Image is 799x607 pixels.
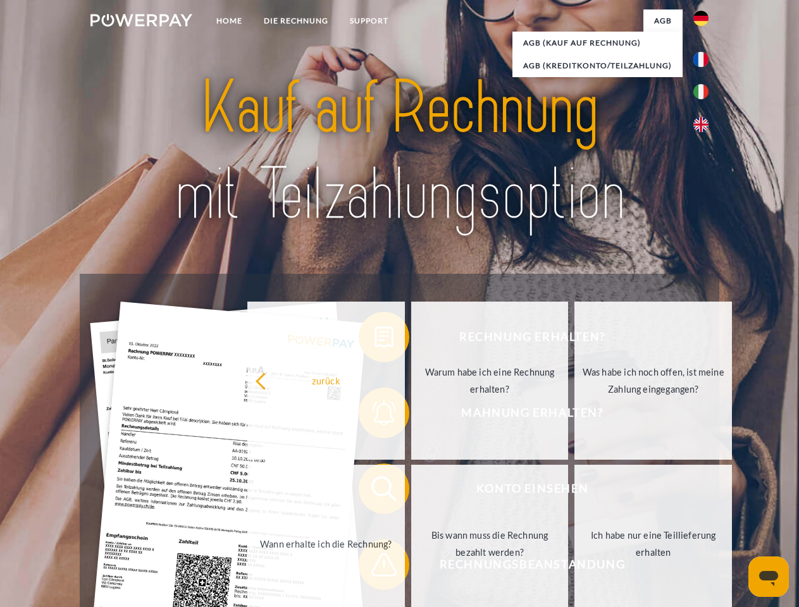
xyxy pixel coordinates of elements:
[255,372,397,389] div: zurück
[339,9,399,32] a: SUPPORT
[512,54,683,77] a: AGB (Kreditkonto/Teilzahlung)
[206,9,253,32] a: Home
[90,14,192,27] img: logo-powerpay-white.svg
[643,9,683,32] a: agb
[582,364,724,398] div: Was habe ich noch offen, ist meine Zahlung eingegangen?
[574,302,732,460] a: Was habe ich noch offen, ist meine Zahlung eingegangen?
[255,535,397,552] div: Wann erhalte ich die Rechnung?
[693,117,709,132] img: en
[512,32,683,54] a: AGB (Kauf auf Rechnung)
[121,61,678,242] img: title-powerpay_de.svg
[693,52,709,67] img: fr
[693,84,709,99] img: it
[693,11,709,26] img: de
[419,364,561,398] div: Warum habe ich eine Rechnung erhalten?
[419,527,561,561] div: Bis wann muss die Rechnung bezahlt werden?
[253,9,339,32] a: DIE RECHNUNG
[582,527,724,561] div: Ich habe nur eine Teillieferung erhalten
[748,556,789,597] iframe: Schaltfläche zum Öffnen des Messaging-Fensters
